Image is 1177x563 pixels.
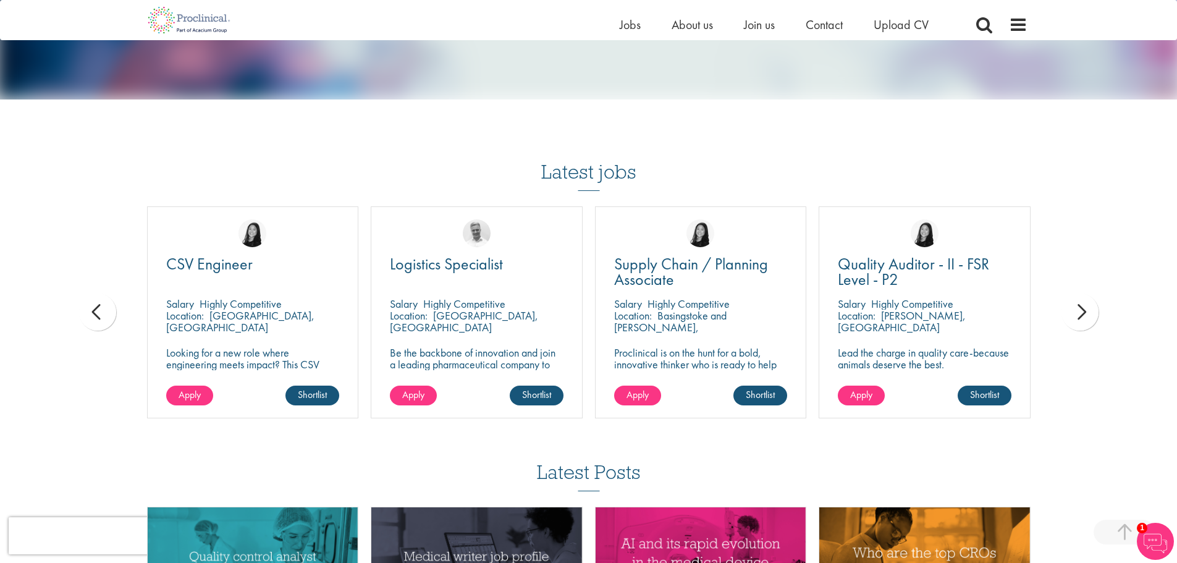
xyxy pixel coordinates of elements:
span: Supply Chain / Planning Associate [614,253,768,290]
span: Quality Auditor - II - FSR Level - P2 [838,253,989,290]
span: 1 [1137,523,1147,533]
div: prev [79,294,116,331]
div: next [1061,294,1099,331]
p: [GEOGRAPHIC_DATA], [GEOGRAPHIC_DATA] [390,308,538,334]
p: Looking for a new role where engineering meets impact? This CSV Engineer role is calling your name! [166,347,340,382]
p: Be the backbone of innovation and join a leading pharmaceutical company to help keep life-changin... [390,347,563,394]
a: Apply [166,386,213,405]
img: Chatbot [1137,523,1174,560]
p: Highly Competitive [871,297,953,311]
img: Numhom Sudsok [911,219,939,247]
a: Shortlist [733,386,787,405]
a: About us [672,17,713,33]
a: Contact [806,17,843,33]
span: Logistics Specialist [390,253,503,274]
h3: Latest jobs [541,130,636,191]
a: Shortlist [958,386,1011,405]
span: Location: [838,308,875,323]
a: Quality Auditor - II - FSR Level - P2 [838,256,1011,287]
span: Location: [166,308,204,323]
h3: Latest Posts [537,462,641,491]
span: Location: [390,308,428,323]
a: Join us [744,17,775,33]
span: Apply [402,388,424,401]
a: Shortlist [285,386,339,405]
a: Logistics Specialist [390,256,563,272]
span: Apply [626,388,649,401]
a: Apply [614,386,661,405]
img: Numhom Sudsok [686,219,714,247]
p: Lead the charge in quality care-because animals deserve the best. [838,347,1011,370]
a: Apply [838,386,885,405]
span: Salary [614,297,642,311]
a: Shortlist [510,386,563,405]
p: Highly Competitive [200,297,282,311]
p: Highly Competitive [423,297,505,311]
span: Salary [838,297,866,311]
p: Proclinical is on the hunt for a bold, innovative thinker who is ready to help push the boundarie... [614,347,788,394]
img: Numhom Sudsok [238,219,266,247]
span: Location: [614,308,652,323]
span: CSV Engineer [166,253,253,274]
iframe: reCAPTCHA [9,517,167,554]
a: Upload CV [874,17,929,33]
img: Joshua Bye [463,219,491,247]
p: Basingstoke and [PERSON_NAME], [GEOGRAPHIC_DATA] [614,308,727,346]
p: [PERSON_NAME], [GEOGRAPHIC_DATA] [838,308,966,334]
p: [GEOGRAPHIC_DATA], [GEOGRAPHIC_DATA] [166,308,314,334]
a: Jobs [620,17,641,33]
span: Apply [179,388,201,401]
a: Supply Chain / Planning Associate [614,256,788,287]
a: CSV Engineer [166,256,340,272]
a: Apply [390,386,437,405]
span: Salary [166,297,194,311]
p: Highly Competitive [648,297,730,311]
span: Apply [850,388,872,401]
span: Salary [390,297,418,311]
